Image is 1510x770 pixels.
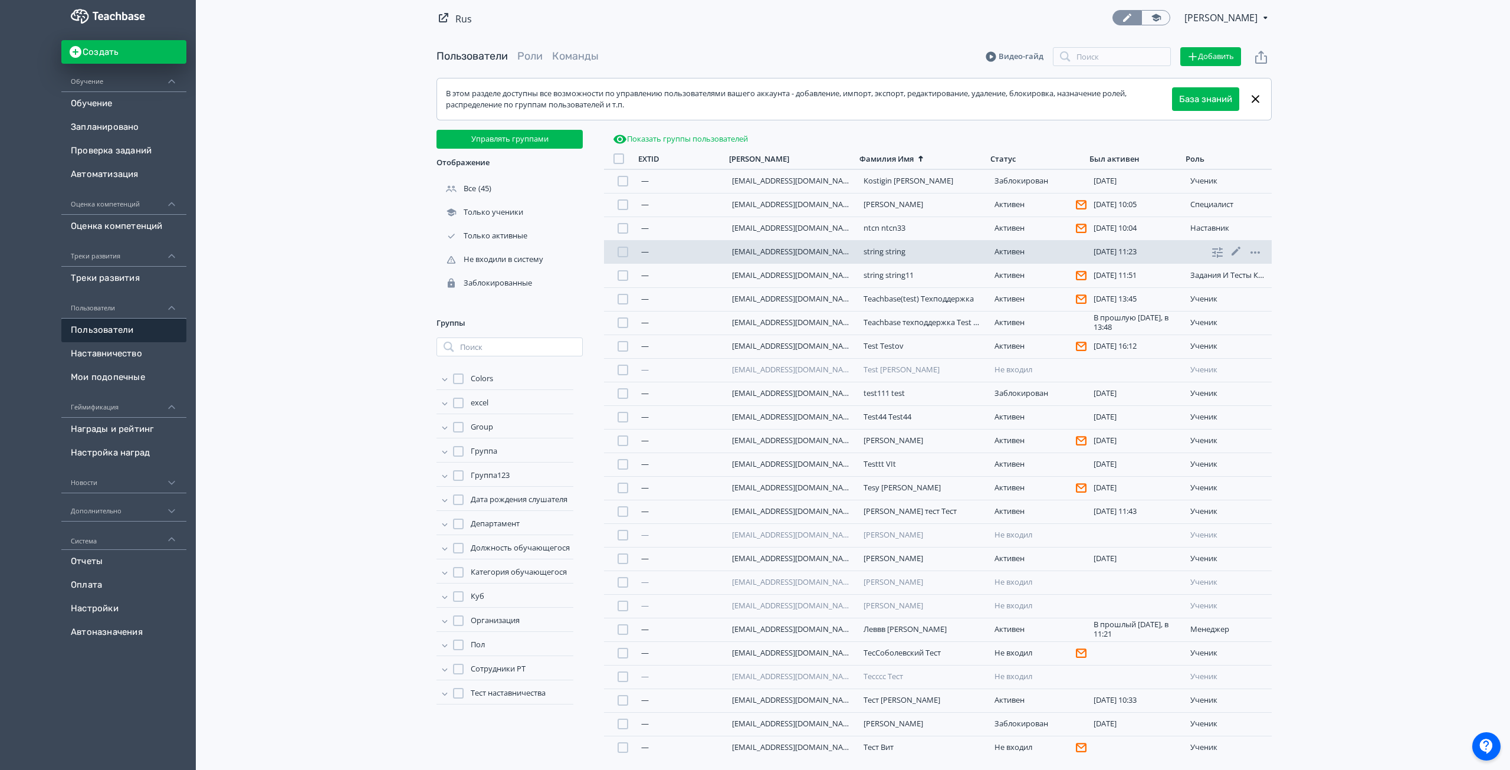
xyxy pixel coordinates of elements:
[1141,10,1170,25] a: Переключиться в режим ученика
[1190,342,1267,351] div: ученик
[994,247,1082,257] div: Активен
[864,624,947,634] a: Леввв [PERSON_NAME]
[641,530,718,540] div: —
[864,293,974,304] a: Teachbase(test) Техподдержка
[864,340,904,351] a: Test Testov
[61,597,186,621] a: Настройки
[61,116,186,139] a: Запланировано
[641,648,718,658] div: —
[994,460,1082,469] div: Активен
[1076,270,1086,281] svg: Пользователь не подтвердил адрес эл. почты и поэтому не получает системные уведомления
[471,373,493,385] span: Colors
[641,389,718,398] div: —
[1172,87,1239,111] button: База знаний
[994,530,1082,540] div: Не входил
[641,271,718,280] div: —
[436,278,534,289] div: Заблокированные
[1184,11,1259,25] span: Виталий Техподдержка
[61,40,186,64] button: Создать
[994,176,1082,186] div: Заблокирован
[641,578,718,587] div: —
[1094,176,1181,186] div: [DATE]
[436,231,530,241] div: Только активные
[641,224,718,233] div: —
[641,625,718,634] div: —
[864,694,940,705] a: Тест [PERSON_NAME]
[1094,294,1181,304] div: [DATE] 13:45
[1094,412,1181,422] div: [DATE]
[864,742,894,752] a: Тест Вит
[1190,743,1267,752] div: ученик
[864,600,923,611] a: [PERSON_NAME]
[636,365,723,375] div: —
[994,625,1082,634] div: Активен
[636,554,723,563] div: —
[732,458,856,469] a: [EMAIL_ADDRESS][DOMAIN_NAME]
[864,529,923,540] a: [PERSON_NAME]
[1076,483,1086,493] svg: Пользователь не подтвердил адрес эл. почты и поэтому не получает системные уведомления
[636,318,723,327] div: —
[1094,620,1181,638] div: В прошлый [DATE], в 11:21
[636,625,723,634] div: —
[471,639,485,651] span: Пол
[1190,200,1267,209] div: специалист
[636,530,723,540] div: —
[1094,200,1181,209] div: [DATE] 10:05
[641,200,718,209] div: —
[1190,436,1267,445] div: ученик
[471,591,484,602] span: Куб
[61,418,186,441] a: Награды и рейтинг
[1190,389,1267,398] div: ученик
[864,458,896,469] a: Testtt VIt
[732,576,856,587] a: [EMAIL_ADDRESS][DOMAIN_NAME]
[471,663,526,675] span: Сотрудники PT
[732,270,856,280] a: [EMAIL_ADDRESS][DOMAIN_NAME]
[471,687,546,699] span: Тест наставничества
[641,318,718,327] div: —
[1076,435,1086,446] svg: Пользователь не подтвердил адрес эл. почты и поэтому не получает системные уведомления
[61,550,186,574] a: Отчеты
[732,246,856,257] a: [EMAIL_ADDRESS][DOMAIN_NAME]
[61,163,186,186] a: Автоматизация
[864,388,905,398] a: test111 test
[1190,719,1267,729] div: ученик
[436,207,526,218] div: Только ученики
[1076,294,1086,304] svg: Пользователь не подтвердил адрес эл. почты и поэтому не получает системные уведомления
[1076,341,1086,352] svg: Пользователь не подтвердил адрес эл. почты и поэтому не получает системные уведомления
[994,389,1082,398] div: Заблокирован
[636,696,723,705] div: —
[61,389,186,418] div: Геймификация
[641,176,718,186] div: —
[994,483,1082,493] div: Активен
[61,465,186,493] div: Новости
[446,88,1172,111] div: В этом разделе доступны все возможности по управлению пользователями вашего аккаунта - добавление...
[471,494,567,506] span: Дата рождения слушателя
[436,184,478,194] div: Все
[641,507,718,516] div: —
[61,574,186,597] a: Оплата
[994,294,1082,304] div: Активен
[864,317,1033,327] a: Teachbase техподдержка Test [PERSON_NAME]
[1190,554,1267,563] div: ученик
[1254,50,1268,64] svg: Экспорт пользователей файлом
[732,742,856,752] a: [EMAIL_ADDRESS][DOMAIN_NAME]
[732,482,856,493] a: [EMAIL_ADDRESS][DOMAIN_NAME]
[732,222,856,233] a: [EMAIL_ADDRESS][DOMAIN_NAME]
[1190,483,1267,493] div: ученик
[1094,719,1181,729] div: [DATE]
[636,294,723,304] div: —
[61,290,186,319] div: Пользователи
[732,317,856,327] a: [EMAIL_ADDRESS][DOMAIN_NAME]
[61,238,186,267] div: Треки развития
[994,270,1082,281] div: Активен
[1094,389,1181,398] div: [DATE]
[994,601,1082,611] div: Не входил
[732,553,856,563] a: [EMAIL_ADDRESS][DOMAIN_NAME]
[471,518,520,530] span: Департамент
[641,719,718,729] div: —
[636,507,723,516] div: —
[1179,93,1232,106] a: База знаний
[1094,271,1181,280] div: [DATE] 11:51
[994,341,1082,352] div: Активен
[732,671,856,681] a: [EMAIL_ADDRESS][DOMAIN_NAME]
